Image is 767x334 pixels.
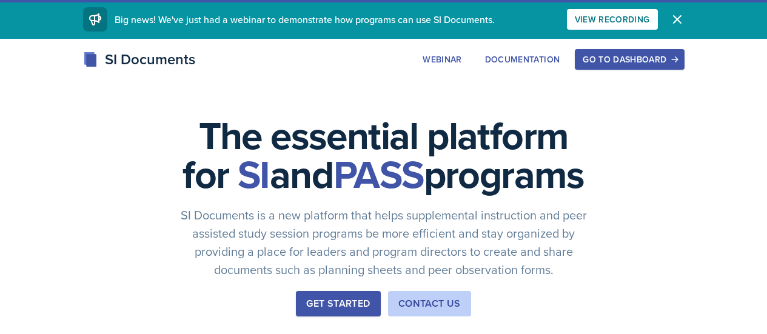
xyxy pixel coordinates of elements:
[115,13,495,26] span: Big news! We've just had a webinar to demonstrate how programs can use SI Documents.
[83,48,195,70] div: SI Documents
[575,49,684,70] button: Go to Dashboard
[485,55,560,64] div: Documentation
[583,55,676,64] div: Go to Dashboard
[575,15,650,24] div: View Recording
[306,296,370,311] div: Get Started
[567,9,658,30] button: View Recording
[398,296,461,311] div: Contact Us
[423,55,461,64] div: Webinar
[388,291,471,316] button: Contact Us
[415,49,469,70] button: Webinar
[296,291,380,316] button: Get Started
[477,49,568,70] button: Documentation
